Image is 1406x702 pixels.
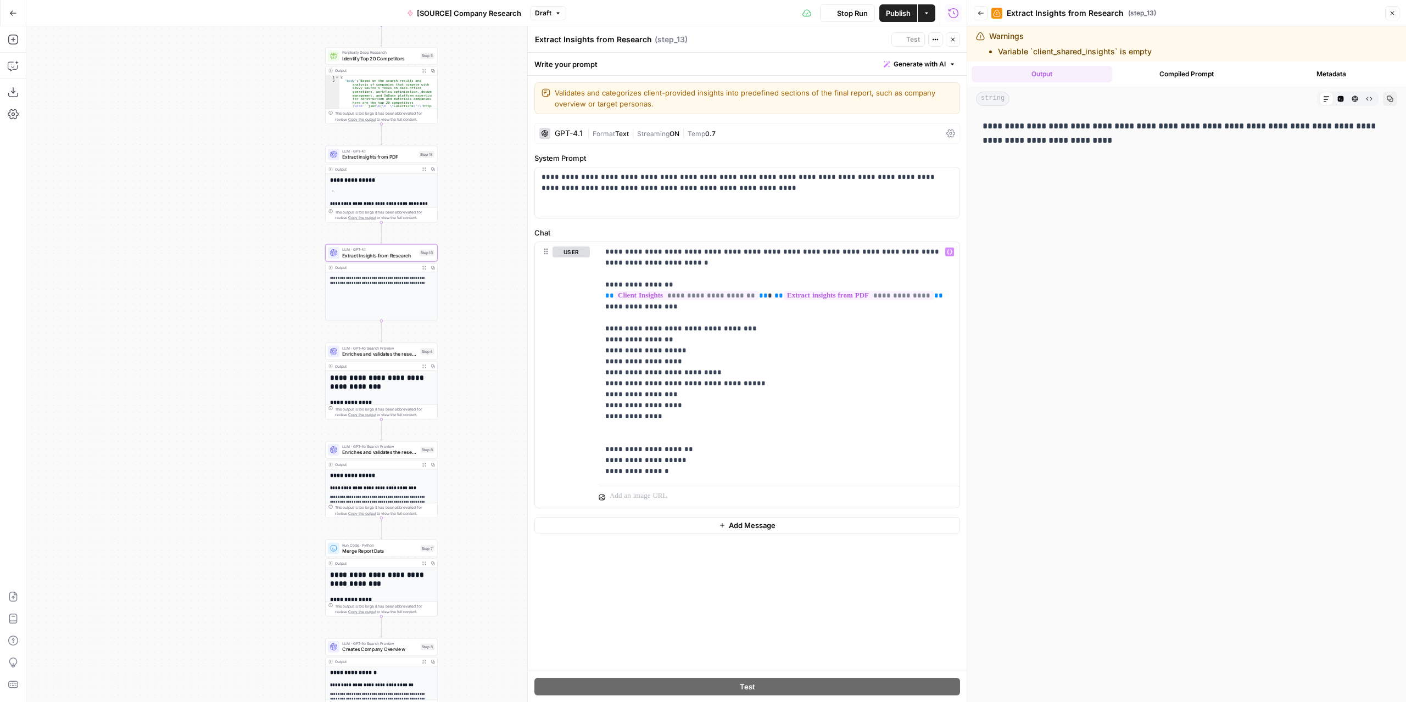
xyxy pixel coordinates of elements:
g: Edge from step_2 to step_5 [380,25,382,47]
span: Generate with AI [894,59,946,69]
g: Edge from step_5 to step_14 [380,123,382,145]
button: Metadata [1261,66,1402,82]
textarea: Extract Insights from Research [535,34,652,45]
button: user [553,246,590,257]
div: Step 13 [419,250,434,256]
span: string [976,92,1009,106]
div: LLM · GPT-4o Search PreviewEnriches and validates the research 1Step 4Output**** **** **** **** *... [325,342,438,419]
button: Stop Run [820,4,875,22]
span: LLM · GPT-4o Search Preview [342,345,417,351]
span: ( step_13 ) [1128,8,1156,18]
button: Output [972,66,1112,82]
span: Copy the output [348,117,376,121]
span: [SOURCE] Company Research [417,8,521,19]
label: System Prompt [534,153,960,164]
span: Temp [688,130,705,138]
div: Warnings [989,31,1152,57]
button: Add Message [534,517,960,533]
div: This output is too large & has been abbreviated for review. to view the full content. [335,209,434,221]
div: Step 6 [421,447,434,453]
div: LLM · GPT-4o Search PreviewEnriches and validates the research 2Step 6Output**** **** ********* *... [325,441,438,518]
span: | [587,127,593,138]
span: Add Message [729,520,775,531]
span: LLM · GPT-4.1 [342,148,416,154]
span: Format [593,130,615,138]
span: Enriches and validates the research 2 [342,449,417,456]
span: Draft [535,8,551,18]
div: Step 14 [419,151,434,158]
span: Test [906,35,920,44]
label: Chat [534,227,960,238]
g: Edge from step_13 to step_4 [380,321,382,342]
div: Step 4 [420,348,434,355]
span: Enriches and validates the research 1 [342,350,417,357]
button: Draft [530,6,566,20]
div: This output is too large & has been abbreviated for review. to view the full content. [335,110,434,122]
g: Edge from step_4 to step_6 [380,419,382,441]
span: Merge Report Data [342,547,417,554]
span: Test [740,681,755,692]
div: This output is too large & has been abbreviated for review. to view the full content. [335,603,434,615]
span: ( step_13 ) [655,34,688,45]
textarea: Validates and categorizes client-provided insights into predefined sections of the final report, ... [555,87,953,109]
span: Copy the output [348,610,376,614]
span: | [629,127,637,138]
span: Copy the output [348,216,376,220]
div: Output [335,68,417,74]
span: ON [669,130,679,138]
span: LLM · GPT-4o Search Preview [342,641,417,647]
div: GPT-4.1 [555,130,583,137]
span: Extract insights from PDF [342,153,416,160]
span: LLM · GPT-4.1 [342,246,416,252]
span: Text [615,130,629,138]
div: This output is too large & has been abbreviated for review. to view the full content. [335,504,434,516]
div: Output [335,363,417,369]
div: Step 5 [421,53,434,59]
div: Step 7 [421,545,434,552]
div: Write your prompt [528,53,967,75]
div: 1 [326,75,339,79]
span: LLM · GPT-4o Search Preview [342,443,417,450]
span: Extract Insights from Research [1007,8,1124,19]
g: Edge from step_7 to step_8 [380,616,382,638]
span: Copy the output [348,413,376,417]
div: Output [335,166,417,172]
button: Test [534,678,960,695]
g: Edge from step_14 to step_13 [380,222,382,244]
span: 0.7 [705,130,716,138]
button: Compiled Prompt [1117,66,1257,82]
button: Generate with AI [879,57,960,71]
div: This output is too large & has been abbreviated for review. to view the full content. [335,406,434,418]
div: Step 8 [421,644,434,650]
span: Publish [886,8,911,19]
button: [SOURCE] Company Research [400,4,528,22]
span: Extract Insights from Research [342,252,416,259]
span: Perplexity Deep Research [342,50,417,56]
button: Test [891,32,925,47]
span: Streaming [637,130,669,138]
div: Perplexity Deep ResearchIdentify Top 20 CompetitorsStep 5Output{ "body":"Based on the search resu... [325,47,438,124]
div: Output [335,560,417,566]
span: Identify Top 20 Competitors [342,55,417,62]
div: user [535,242,590,508]
li: Variable `client_shared_insights` is empty [998,46,1152,57]
div: Output [335,462,417,468]
span: Run Code · Python [342,542,417,548]
div: 2 [326,79,339,195]
span: Stop Run [837,8,868,19]
button: Publish [879,4,917,22]
span: | [679,127,688,138]
span: Creates Company Overview [342,645,417,653]
div: Output [335,659,417,665]
div: Output [335,265,417,271]
span: Copy the output [348,511,376,515]
g: Edge from step_6 to step_7 [380,518,382,539]
span: Toggle code folding, rows 1 through 3 [335,75,339,79]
